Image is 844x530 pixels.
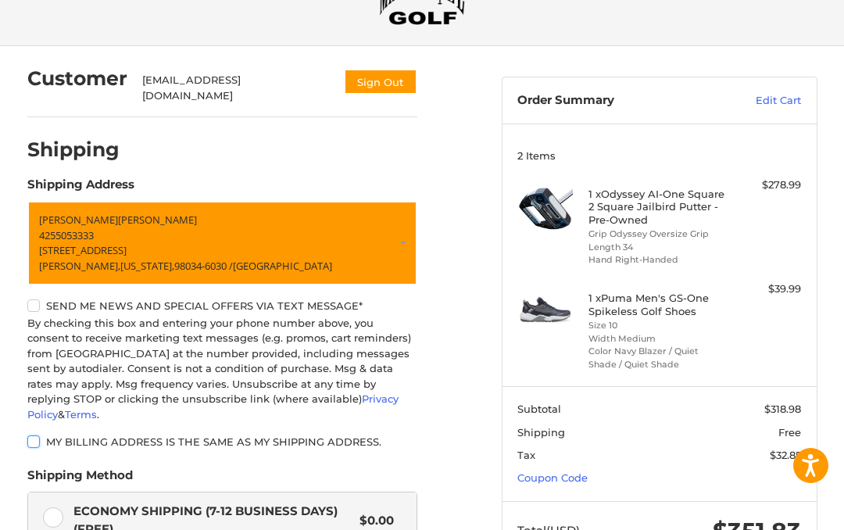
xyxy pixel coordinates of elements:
li: Color Navy Blazer / Quiet Shade / Quiet Shade [588,345,727,371]
li: Grip Odyssey Oversize Grip [588,227,727,241]
a: Coupon Code [517,471,588,484]
li: Hand Right-Handed [588,253,727,267]
label: Send me news and special offers via text message* [27,299,417,312]
span: $318.98 [764,403,801,415]
h2: Shipping [27,138,120,162]
h4: 1 x Odyssey AI-One Square 2 Square Jailbird Putter - Pre-Owned [588,188,727,226]
span: [PERSON_NAME] [118,213,197,227]
span: 4255053333 [39,228,94,242]
h4: 1 x Puma Men's GS-One Spikeless Golf Shoes [588,292,727,317]
legend: Shipping Address [27,176,134,201]
span: Shipping [517,426,565,439]
li: Width Medium [588,332,727,346]
span: $0.00 [352,512,394,530]
span: Subtotal [517,403,561,415]
legend: Shipping Method [27,467,133,492]
div: By checking this box and entering your phone number above, you consent to receive marketing text ... [27,316,417,423]
span: [STREET_ADDRESS] [39,243,127,257]
span: [PERSON_NAME] [39,213,118,227]
span: [PERSON_NAME], [39,259,120,273]
a: Terms [65,408,97,421]
span: [US_STATE], [120,259,174,273]
h2: Customer [27,66,127,91]
li: Size 10 [588,319,727,332]
li: Length 34 [588,241,727,254]
span: Tax [517,449,535,461]
button: Sign Out [344,69,417,95]
label: My billing address is the same as my shipping address. [27,435,417,448]
span: 98034-6030 / [174,259,233,273]
a: Edit Cart [710,93,801,109]
iframe: Google Customer Reviews [715,488,844,530]
h3: Order Summary [517,93,710,109]
span: $32.85 [770,449,801,461]
span: Free [778,426,801,439]
a: Enter or select a different address [27,201,417,285]
a: Privacy Policy [27,392,399,421]
div: $278.99 [730,177,801,193]
div: $39.99 [730,281,801,297]
span: [GEOGRAPHIC_DATA] [233,259,332,273]
h3: 2 Items [517,149,801,162]
div: [EMAIL_ADDRESS][DOMAIN_NAME] [142,73,328,103]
